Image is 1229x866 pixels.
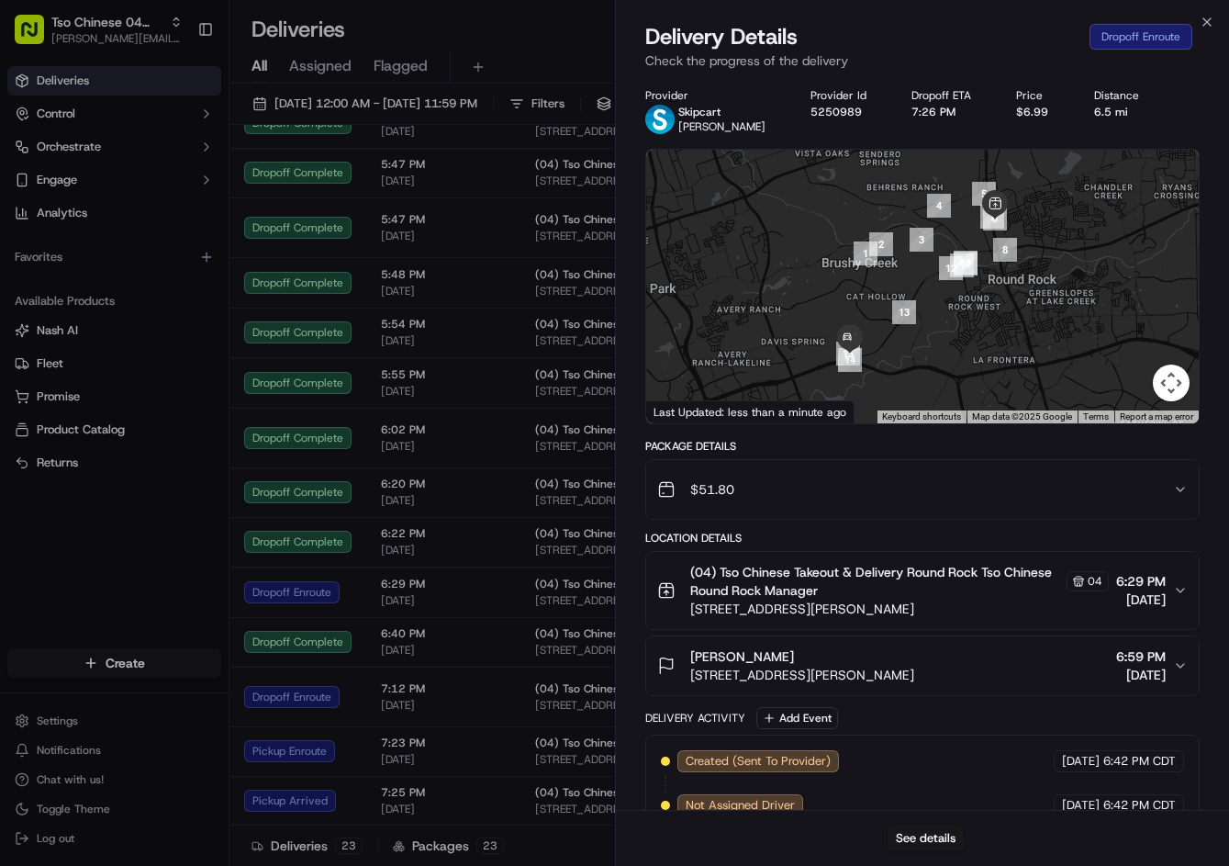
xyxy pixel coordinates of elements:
[892,300,916,324] div: 13
[911,88,987,103] div: Dropoff ETA
[1094,88,1155,103] div: Distance
[836,342,860,366] div: 15
[810,105,862,119] button: 5250989
[162,334,200,349] span: [DATE]
[645,88,781,103] div: Provider
[1116,590,1166,609] span: [DATE]
[972,411,1072,422] span: Map data ©2025 Google
[1116,572,1166,590] span: 6:29 PM
[1083,411,1109,422] a: Terms (opens in new tab)
[651,399,711,423] a: Open this area in Google Maps (opens a new window)
[993,238,1017,262] div: 8
[869,232,893,256] div: 2
[690,480,734,499] span: $51.80
[645,105,675,134] img: profile_skipcart_partner.png
[152,334,159,349] span: •
[686,753,831,770] span: Created (Sent To Provider)
[1103,797,1176,814] span: 6:42 PM CDT
[838,348,862,372] div: 14
[645,51,1201,70] p: Check the progress of the delivery
[911,105,987,119] div: 7:26 PM
[83,194,252,208] div: We're available if you need us!
[939,256,963,280] div: 12
[155,412,170,427] div: 💻
[148,403,302,436] a: 💻API Documentation
[1116,666,1166,684] span: [DATE]
[686,797,795,814] span: Not Assigned Driver
[1094,105,1155,119] div: 6.5 mi
[882,411,961,423] button: Keyboard shortcuts
[950,253,974,277] div: 9
[645,531,1201,545] div: Location Details
[57,334,149,349] span: [PERSON_NAME]
[646,552,1200,629] button: (04) Tso Chinese Takeout & Delivery Round Rock Tso Chinese Round Rock Manager04[STREET_ADDRESS][P...
[18,175,51,208] img: 1736555255976-a54dd68f-1ca7-489b-9aae-adbdc363a1c4
[690,666,914,684] span: [STREET_ADDRESS][PERSON_NAME]
[39,175,72,208] img: 1738778727109-b901c2ba-d612-49f7-a14d-d897ce62d23f
[954,251,978,275] div: 11
[37,286,51,300] img: 1736555255976-a54dd68f-1ca7-489b-9aae-adbdc363a1c4
[18,267,48,297] img: Angelique Valdez
[162,285,200,299] span: [DATE]
[1062,753,1100,770] span: [DATE]
[651,399,711,423] img: Google
[312,181,334,203] button: Start new chat
[37,411,140,429] span: Knowledge Base
[18,73,334,103] p: Welcome 👋
[854,242,877,265] div: 1
[18,317,48,346] img: Brigitte Vinadas
[83,175,301,194] div: Start new chat
[1153,365,1190,401] button: Map camera controls
[57,285,149,299] span: [PERSON_NAME]
[972,182,996,206] div: 5
[645,22,798,51] span: Delivery Details
[690,600,1110,618] span: [STREET_ADDRESS][PERSON_NAME]
[18,412,33,427] div: 📗
[645,439,1201,454] div: Package Details
[910,228,933,252] div: 3
[810,88,882,103] div: Provider Id
[645,711,745,725] div: Delivery Activity
[1016,105,1064,119] div: $6.99
[646,400,855,423] div: Last Updated: less than a minute ago
[1088,574,1102,589] span: 04
[646,636,1200,695] button: [PERSON_NAME][STREET_ADDRESS][PERSON_NAME]6:59 PM[DATE]
[48,118,330,138] input: Got a question? Start typing here...
[646,460,1200,519] button: $51.80
[927,194,951,218] div: 4
[1062,797,1100,814] span: [DATE]
[1103,753,1176,770] span: 6:42 PM CDT
[690,563,1064,600] span: (04) Tso Chinese Takeout & Delivery Round Rock Tso Chinese Round Rock Manager
[678,119,765,134] span: [PERSON_NAME]
[152,285,159,299] span: •
[18,239,123,253] div: Past conversations
[690,647,794,666] span: [PERSON_NAME]
[756,707,838,729] button: Add Event
[678,105,765,119] p: Skipcart
[183,455,222,469] span: Pylon
[1120,411,1193,422] a: Report a map error
[285,235,334,257] button: See all
[1116,647,1166,666] span: 6:59 PM
[18,18,55,55] img: Nash
[11,403,148,436] a: 📗Knowledge Base
[173,411,295,429] span: API Documentation
[37,335,51,350] img: 1736555255976-a54dd68f-1ca7-489b-9aae-adbdc363a1c4
[1016,88,1064,103] div: Price
[888,826,964,851] button: See details
[129,455,222,469] a: Powered byPylon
